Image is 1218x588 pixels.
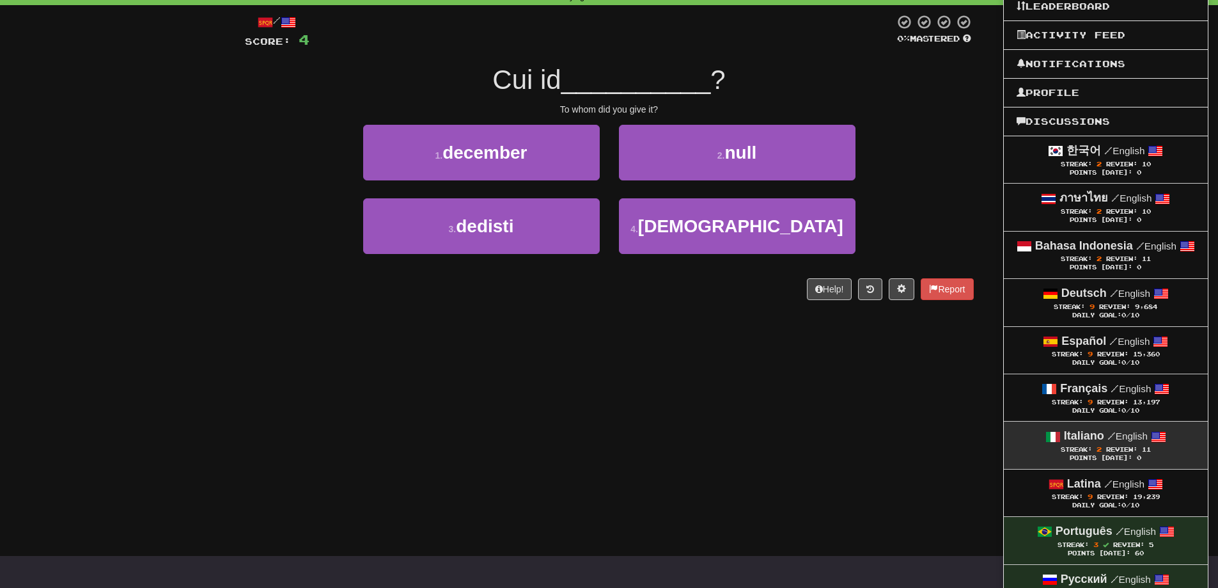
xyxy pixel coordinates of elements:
[1058,541,1089,548] span: Streak:
[1097,255,1102,262] span: 2
[1097,207,1102,215] span: 2
[1099,303,1130,310] span: Review:
[1121,502,1126,509] span: 0
[897,33,910,44] span: 0 %
[449,224,457,234] small: 3 .
[1103,542,1109,548] span: Streak includes today.
[1089,303,1095,310] span: 9
[1061,446,1092,453] span: Streak:
[1017,312,1195,320] div: Daily Goal: /10
[1121,312,1126,319] span: 0
[807,278,852,300] button: Help!
[619,198,855,254] button: 4.[DEMOGRAPHIC_DATA]
[1061,161,1092,168] span: Streak:
[1093,541,1098,548] span: 3
[1142,446,1151,453] span: 11
[1116,525,1124,537] span: /
[717,150,725,161] small: 2 .
[1136,240,1144,251] span: /
[1067,477,1101,490] strong: Latina
[1111,193,1152,203] small: English
[1052,493,1083,500] span: Streak:
[1017,264,1195,272] div: Points [DATE]: 0
[1097,399,1128,406] span: Review:
[1059,191,1108,204] strong: ภาษาไทย
[638,216,843,236] span: [DEMOGRAPHIC_DATA]
[435,150,443,161] small: 1 .
[1121,359,1126,366] span: 0
[1066,144,1101,157] strong: 한국어
[1113,541,1144,548] span: Review:
[1017,359,1195,367] div: Daily Goal: /10
[1004,374,1208,421] a: Français /English Streak: 9 Review: 13,197 Daily Goal:0/10
[245,36,291,47] span: Score:
[1135,303,1157,310] span: 9,684
[894,33,974,45] div: Mastered
[1017,216,1195,225] div: Points [DATE]: 0
[1054,303,1085,310] span: Streak:
[1004,27,1208,44] a: Activity Feed
[724,143,756,163] span: null
[1056,525,1113,537] strong: Português
[1004,136,1208,183] a: 한국어 /English Streak: 2 Review: 10 Points [DATE]: 0
[1004,422,1208,468] a: Italiano /English Streak: 2 Review: 11 Points [DATE]: 0
[1109,336,1150,347] small: English
[1142,255,1151,262] span: 11
[1104,145,1113,156] span: /
[363,125,600,180] button: 1.december
[1004,113,1208,130] a: Discussions
[1106,208,1137,215] span: Review:
[1004,184,1208,230] a: ภาษาไทย /English Streak: 2 Review: 10 Points [DATE]: 0
[1097,445,1102,453] span: 2
[1004,327,1208,374] a: Español /English Streak: 9 Review: 15,360 Daily Goal:0/10
[1088,493,1093,500] span: 9
[1106,255,1137,262] span: Review:
[1121,407,1126,414] span: 0
[1061,335,1106,347] strong: Español
[1004,232,1208,278] a: Bahasa Indonesia /English Streak: 2 Review: 11 Points [DATE]: 0
[1110,288,1150,299] small: English
[1133,493,1160,500] span: 19,239
[1149,541,1153,548] span: 5
[1107,431,1148,441] small: English
[1106,161,1137,168] span: Review:
[363,198,600,254] button: 3.dedisti
[1017,550,1195,558] div: Points [DATE]: 60
[1109,335,1118,347] span: /
[1111,574,1151,585] small: English
[1061,573,1107,585] strong: Русский
[1088,398,1093,406] span: 9
[492,65,561,95] span: Cui id
[442,143,527,163] span: december
[1017,169,1195,177] div: Points [DATE]: 0
[1136,241,1176,251] small: English
[1133,399,1160,406] span: 13,197
[456,216,513,236] span: dedisti
[1052,399,1083,406] span: Streak:
[245,103,974,116] div: To whom did you give it?
[1142,208,1151,215] span: 10
[1064,429,1104,442] strong: Italiano
[1107,430,1116,441] span: /
[1004,517,1208,564] a: Português /English Streak: 3 Review: 5 Points [DATE]: 60
[1017,407,1195,415] div: Daily Goal: /10
[1061,287,1107,299] strong: Deutsch
[710,65,725,95] span: ?
[1004,279,1208,326] a: Deutsch /English Streak: 9 Review: 9,684 Daily Goal:0/10
[1111,192,1120,203] span: /
[1104,145,1144,156] small: English
[1004,84,1208,101] a: Profile
[1097,351,1128,358] span: Review:
[1104,479,1144,489] small: English
[1133,351,1160,358] span: 15,360
[1111,383,1119,394] span: /
[245,14,309,30] div: /
[1060,382,1107,395] strong: Français
[1004,470,1208,516] a: Latina /English Streak: 9 Review: 19,239 Daily Goal:0/10
[1111,383,1151,394] small: English
[1111,573,1119,585] span: /
[1097,160,1102,168] span: 2
[1061,255,1092,262] span: Streak:
[630,224,638,234] small: 4 .
[1110,287,1118,299] span: /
